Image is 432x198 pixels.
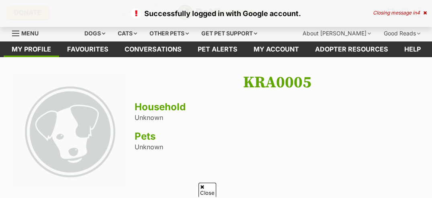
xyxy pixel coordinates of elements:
[112,25,143,41] div: Cats
[297,25,377,41] div: About [PERSON_NAME]
[396,41,429,57] a: Help
[135,101,420,113] h3: Household
[144,25,195,41] div: Other pets
[135,73,420,92] h1: KRA0005
[135,73,420,192] div: Unknown Unknown
[59,41,117,57] a: Favourites
[12,73,128,190] img: large_default-f37c3b2ddc539b7721ffdbd4c88987add89f2ef0fd77a71d0d44a6cf3104916e.png
[196,25,263,41] div: Get pet support
[190,41,246,57] a: Pet alerts
[79,25,111,41] div: Dogs
[4,41,59,57] a: My profile
[117,41,190,57] a: conversations
[135,131,420,142] h3: Pets
[246,41,307,57] a: My account
[199,183,216,197] span: Close
[12,25,44,40] a: Menu
[307,41,396,57] a: Adopter resources
[378,25,426,41] div: Good Reads
[21,30,39,37] span: Menu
